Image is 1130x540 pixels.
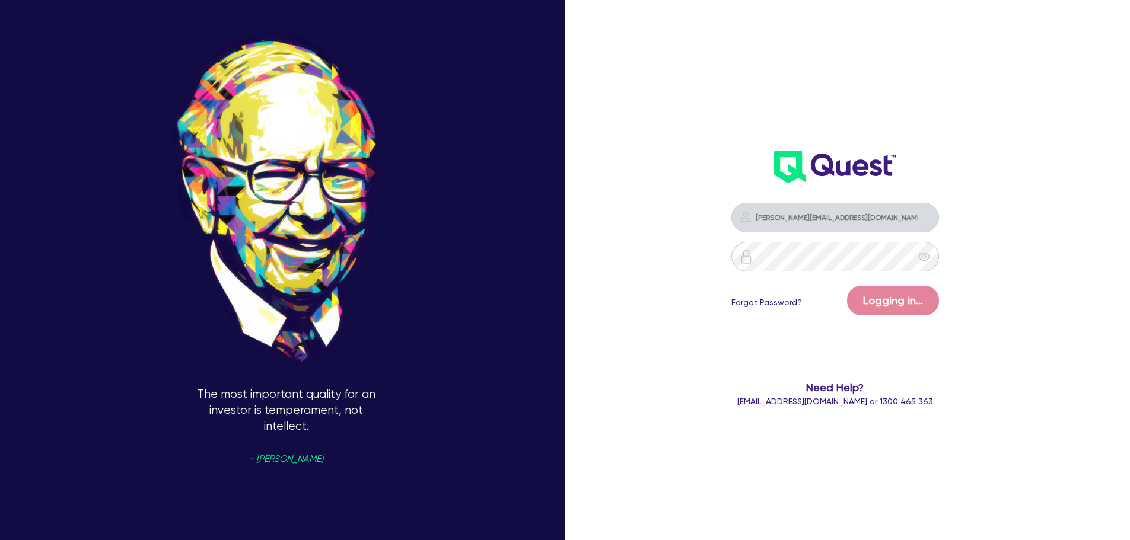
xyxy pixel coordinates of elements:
input: Email address [731,203,939,232]
span: eye [918,251,930,263]
span: or 1300 465 363 [737,397,933,406]
a: [EMAIL_ADDRESS][DOMAIN_NAME] [737,397,867,406]
img: wH2k97JdezQIQAAAABJRU5ErkJggg== [774,151,896,183]
img: icon-password [739,210,753,224]
a: Forgot Password? [731,296,802,309]
button: Logging in... [847,286,939,315]
span: - [PERSON_NAME] [249,455,323,464]
img: icon-password [739,250,753,264]
span: Need Help? [684,379,987,395]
